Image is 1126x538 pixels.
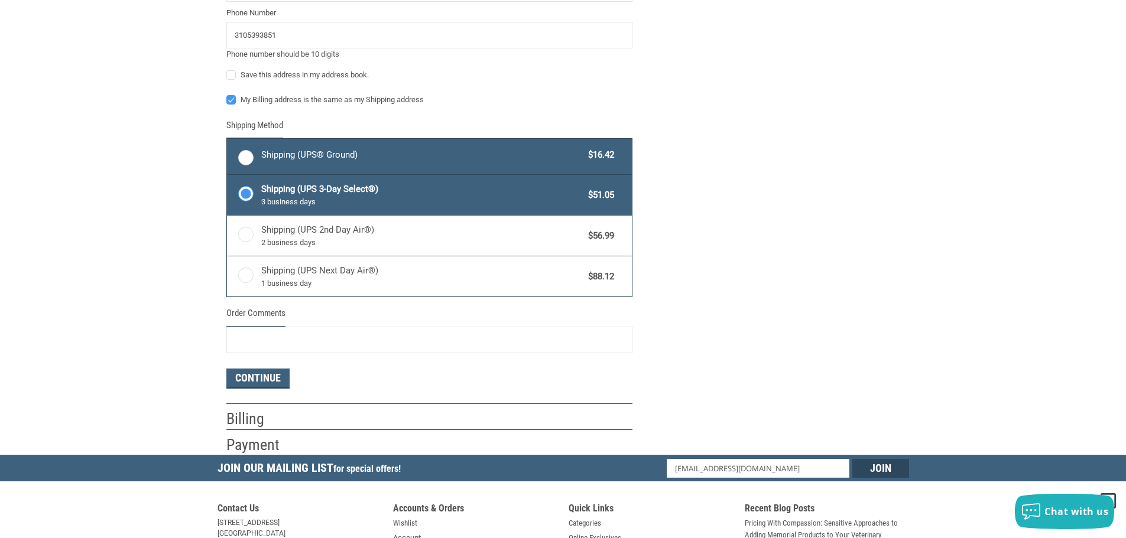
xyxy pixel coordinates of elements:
label: Save this address in my address book. [226,70,632,80]
h2: Billing [226,409,296,429]
legend: Shipping Method [226,119,283,138]
input: Email [667,459,849,478]
h5: Recent Blog Posts [745,503,909,517]
span: $16.42 [583,148,615,162]
span: Chat with us [1044,505,1108,518]
span: 1 business day [261,278,583,289]
span: Shipping (UPS® Ground) [261,148,583,162]
span: $56.99 [583,229,615,243]
span: Shipping (UPS 3-Day Select®) [261,182,583,207]
span: 3 business days [261,196,583,208]
h5: Join Our Mailing List [218,455,407,485]
div: Phone number should be 10 digits [226,48,632,60]
label: My Billing address is the same as my Shipping address [226,95,632,105]
button: Continue [226,369,290,389]
button: Chat with us [1015,494,1114,529]
span: for special offers! [333,463,401,474]
input: Join [852,459,909,478]
a: Wishlist [393,517,417,529]
span: Shipping (UPS Next Day Air®) [261,264,583,289]
h5: Contact Us [218,503,382,517]
label: Phone Number [226,7,632,19]
span: $88.12 [583,270,615,283]
h2: Payment [226,435,296,455]
span: $51.05 [583,188,615,202]
h5: Quick Links [569,503,733,517]
h5: Accounts & Orders [393,503,557,517]
a: Categories [569,517,601,529]
legend: Order Comments [226,307,285,326]
span: Shipping (UPS 2nd Day Air®) [261,223,583,248]
span: 2 business days [261,237,583,249]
